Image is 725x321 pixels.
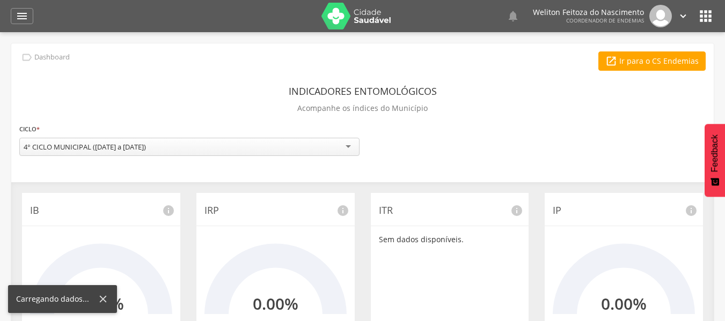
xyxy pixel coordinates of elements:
label: Ciclo [19,123,40,135]
button: Feedback - Mostrar pesquisa [705,124,725,197]
p: ITR [379,204,521,218]
p: IB [30,204,172,218]
i:  [677,10,689,22]
a:  [11,8,33,24]
p: IRP [204,204,347,218]
p: Acompanhe os índices do Município [297,101,428,116]
a: Ir para o CS Endemias [598,51,706,71]
span: Feedback [710,135,720,172]
i:  [605,55,617,67]
h2: 0.00% [601,295,647,312]
p: Weliton Feitoza do Nascimento [533,9,644,16]
h2: 0.00% [253,295,298,312]
i: info [685,204,698,217]
div: Carregando dados... [16,294,97,304]
span: Coordenador de Endemias [566,17,644,24]
i:  [21,51,33,63]
i: info [336,204,349,217]
div: 4° CICLO MUNICIPAL ([DATE] a [DATE]) [24,142,146,152]
a:  [677,5,689,27]
p: IP [553,204,695,218]
i:  [16,10,28,23]
header: Indicadores Entomológicos [289,81,437,101]
a:  [507,5,519,27]
p: Sem dados disponíveis. [379,234,521,245]
i:  [697,8,714,25]
i:  [507,10,519,23]
i: info [162,204,175,217]
i: info [510,204,523,217]
p: Dashboard [34,53,70,62]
